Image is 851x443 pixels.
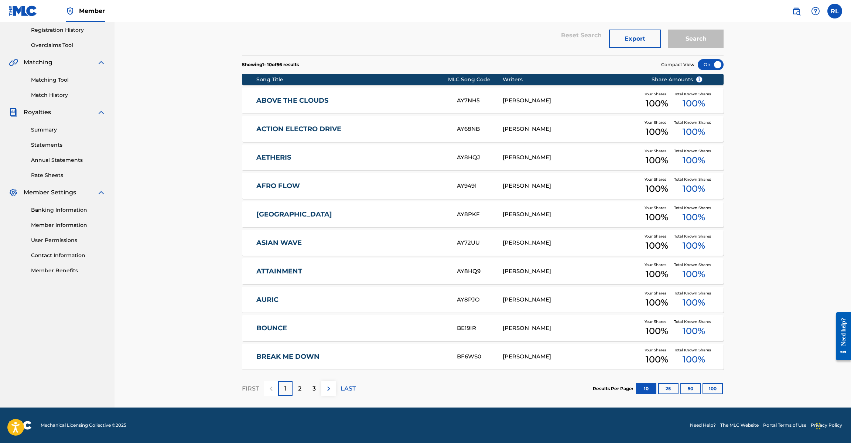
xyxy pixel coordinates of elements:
span: Matching [24,58,52,67]
div: AY8HQ9 [457,267,503,276]
iframe: Resource Center [830,307,851,366]
span: Total Known Shares [674,91,714,97]
p: 1 [284,384,287,393]
img: Member Settings [9,188,18,197]
div: [PERSON_NAME] [503,153,640,162]
a: Match History [31,91,106,99]
span: Share Amounts [652,76,703,84]
button: Export [609,30,661,48]
span: 100 % [646,324,668,338]
span: 100 % [646,267,668,281]
img: MLC Logo [9,6,37,16]
div: Help [808,4,823,18]
img: Matching [9,58,18,67]
span: 100 % [646,154,668,167]
div: MLC Song Code [448,76,503,84]
span: 100 % [683,211,705,224]
span: 100 % [683,353,705,366]
span: Total Known Shares [674,262,714,267]
div: BE19IR [457,324,503,333]
button: 100 [703,383,723,394]
p: LAST [341,384,356,393]
div: AY68NB [457,125,503,133]
span: Your Shares [645,347,669,353]
span: Total Known Shares [674,319,714,324]
div: User Menu [827,4,842,18]
span: 100 % [646,97,668,110]
a: Banking Information [31,206,106,214]
div: [PERSON_NAME] [503,267,640,276]
a: Matching Tool [31,76,106,84]
span: 100 % [683,239,705,252]
img: search [792,7,801,16]
span: Your Shares [645,91,669,97]
div: Song Title [256,76,448,84]
span: ? [696,76,702,82]
a: Privacy Policy [811,422,842,429]
a: AFRO FLOW [256,182,447,190]
a: AETHERIS [256,153,447,162]
span: Member [79,7,105,15]
span: 100 % [683,296,705,309]
img: Top Rightsholder [66,7,75,16]
img: right [324,384,333,393]
a: Overclaims Tool [31,41,106,49]
span: Your Shares [645,177,669,182]
a: Annual Statements [31,156,106,164]
div: [PERSON_NAME] [503,296,640,304]
a: [GEOGRAPHIC_DATA] [256,210,447,219]
span: Total Known Shares [674,205,714,211]
div: AY72UU [457,239,503,247]
div: [PERSON_NAME] [503,182,640,190]
span: Mechanical Licensing Collective © 2025 [41,422,126,429]
p: FIRST [242,384,259,393]
a: The MLC Website [720,422,759,429]
img: logo [9,421,32,430]
span: Compact View [661,61,694,68]
div: [PERSON_NAME] [503,96,640,105]
a: Registration History [31,26,106,34]
span: Total Known Shares [674,120,714,125]
span: Total Known Shares [674,290,714,296]
div: AY8PJO [457,296,503,304]
div: [PERSON_NAME] [503,210,640,219]
div: Перетащить [816,415,821,437]
div: [PERSON_NAME] [503,352,640,361]
span: 100 % [646,182,668,195]
span: 100 % [683,182,705,195]
a: Member Information [31,221,106,229]
a: ABOVE THE CLOUDS [256,96,447,105]
span: Total Known Shares [674,177,714,182]
span: Your Shares [645,290,669,296]
span: Total Known Shares [674,234,714,239]
div: AY7NH5 [457,96,503,105]
span: Total Known Shares [674,347,714,353]
span: Royalties [24,108,51,117]
span: 100 % [683,97,705,110]
img: expand [97,58,106,67]
a: User Permissions [31,236,106,244]
div: BF6WS0 [457,352,503,361]
span: 100 % [646,125,668,139]
span: Your Shares [645,262,669,267]
img: help [811,7,820,16]
a: Rate Sheets [31,171,106,179]
span: 100 % [683,324,705,338]
div: [PERSON_NAME] [503,125,640,133]
span: 100 % [646,353,668,366]
span: Your Shares [645,148,669,154]
span: Your Shares [645,120,669,125]
img: expand [97,108,106,117]
a: ASIAN WAVE [256,239,447,247]
a: BREAK ME DOWN [256,352,447,361]
a: ACTION ELECTRO DRIVE [256,125,447,133]
span: Member Settings [24,188,76,197]
a: Summary [31,126,106,134]
p: 2 [298,384,301,393]
div: AY8HQJ [457,153,503,162]
a: Need Help? [690,422,716,429]
div: Writers [503,76,640,84]
a: Public Search [789,4,804,18]
span: Your Shares [645,234,669,239]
